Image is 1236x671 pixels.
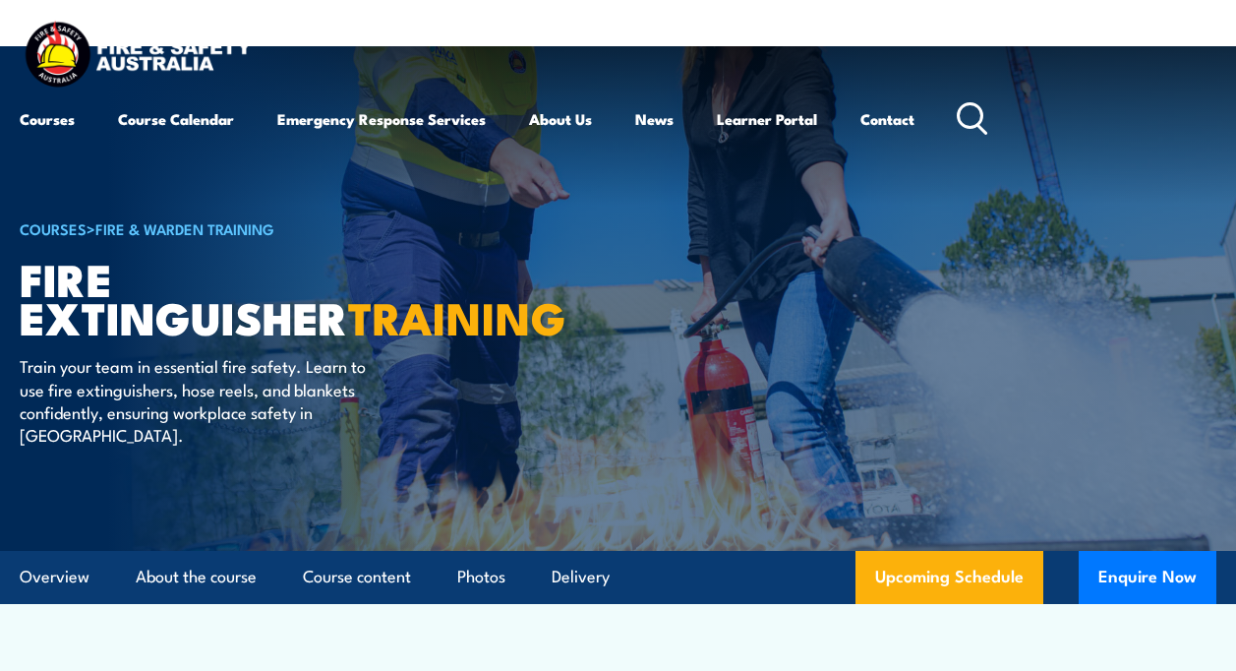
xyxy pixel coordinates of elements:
a: Contact [860,95,914,143]
a: Course Calendar [118,95,234,143]
a: News [635,95,674,143]
a: Overview [20,551,89,603]
a: Fire & Warden Training [95,217,274,239]
a: Learner Portal [717,95,817,143]
a: Emergency Response Services [277,95,486,143]
a: Delivery [552,551,610,603]
strong: TRAINING [348,282,566,350]
a: About Us [529,95,592,143]
a: COURSES [20,217,87,239]
a: Course content [303,551,411,603]
a: Upcoming Schedule [855,551,1043,604]
a: Courses [20,95,75,143]
button: Enquire Now [1079,551,1216,604]
h6: > [20,216,505,240]
p: Train your team in essential fire safety. Learn to use fire extinguishers, hose reels, and blanke... [20,354,379,447]
h1: Fire Extinguisher [20,259,505,335]
a: About the course [136,551,257,603]
a: Photos [457,551,505,603]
